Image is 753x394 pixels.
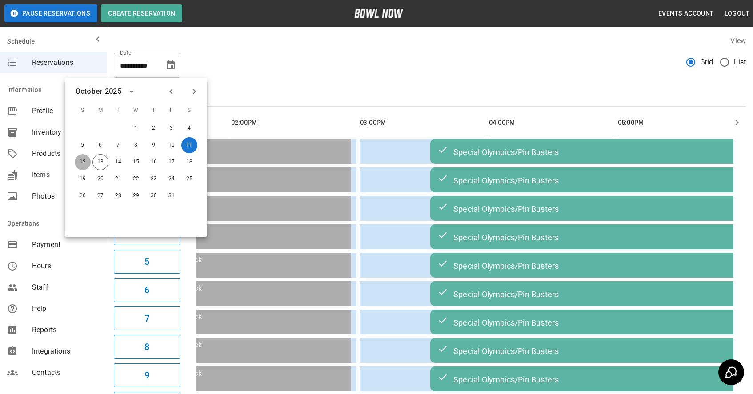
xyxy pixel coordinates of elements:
img: logo [354,9,403,18]
span: T [146,102,162,119]
h6: 8 [144,340,149,354]
button: Oct 18, 2025 [181,154,197,170]
button: Next month [187,84,202,99]
div: Special Olympics/Pin Busters [437,175,744,185]
button: Oct 23, 2025 [146,171,162,187]
div: Special Olympics/Pin Busters [437,203,744,214]
button: Oct 6, 2025 [92,137,108,153]
button: 6 [114,278,180,302]
button: Oct 16, 2025 [146,154,162,170]
h6: 6 [144,283,149,297]
span: Reports [32,325,100,335]
span: Grid [700,57,713,68]
span: Integrations [32,346,100,357]
label: View [730,36,746,45]
button: Oct 26, 2025 [75,188,91,204]
span: Help [32,303,100,314]
span: T [110,102,126,119]
div: 2025 [105,86,121,97]
div: Special Olympics/Pin Busters [437,345,744,356]
span: Staff [32,282,100,293]
button: Oct 31, 2025 [164,188,180,204]
span: Hours [32,261,100,271]
button: Choose date, selected date is Oct 11, 2025 [162,56,180,74]
button: Oct 27, 2025 [92,188,108,204]
div: Special Olympics/Pin Busters [437,317,744,327]
button: Oct 13, 2025 [92,154,108,170]
span: Reservations [32,57,100,68]
button: Oct 29, 2025 [128,188,144,204]
span: Items [32,170,100,180]
h6: 5 [144,255,149,269]
button: Oct 22, 2025 [128,171,144,187]
button: Oct 7, 2025 [110,137,126,153]
span: Products [32,148,100,159]
div: Special Olympics/Pin Busters [437,374,744,384]
button: 5 [114,250,180,274]
button: Oct 5, 2025 [75,137,91,153]
div: Special Olympics/Pin Busters [437,288,744,299]
button: Pause Reservations [4,4,97,22]
button: Oct 3, 2025 [164,120,180,136]
div: Special Olympics/Pin Busters [437,146,744,157]
button: Oct 30, 2025 [146,188,162,204]
span: List [734,57,746,68]
span: S [75,102,91,119]
button: Oct 11, 2025 [181,137,197,153]
button: Create Reservation [101,4,182,22]
button: Oct 14, 2025 [110,154,126,170]
div: Special Olympics/Pin Busters [437,231,744,242]
span: S [181,102,197,119]
button: Oct 9, 2025 [146,137,162,153]
h6: 7 [144,311,149,326]
button: Oct 8, 2025 [128,137,144,153]
button: Previous month [164,84,179,99]
span: Payment [32,239,100,250]
span: W [128,102,144,119]
button: calendar view is open, switch to year view [124,84,139,99]
button: Oct 4, 2025 [181,120,197,136]
button: Logout [721,5,753,22]
button: Oct 20, 2025 [92,171,108,187]
button: Oct 19, 2025 [75,171,91,187]
button: Oct 12, 2025 [75,154,91,170]
button: Oct 25, 2025 [181,171,197,187]
button: 9 [114,363,180,387]
button: Oct 2, 2025 [146,120,162,136]
button: Oct 28, 2025 [110,188,126,204]
div: October [76,86,102,97]
span: M [92,102,108,119]
button: 8 [114,335,180,359]
div: inventory tabs [114,85,746,106]
button: Oct 1, 2025 [128,120,144,136]
span: Profile [32,106,100,116]
span: Photos [32,191,100,202]
button: Oct 10, 2025 [164,137,180,153]
button: Oct 15, 2025 [128,154,144,170]
button: Oct 17, 2025 [164,154,180,170]
button: 7 [114,306,180,330]
span: F [164,102,180,119]
div: Special Olympics/Pin Busters [437,260,744,271]
button: Oct 21, 2025 [110,171,126,187]
span: Inventory [32,127,100,138]
span: Contacts [32,367,100,378]
button: Oct 24, 2025 [164,171,180,187]
button: Events Account [655,5,717,22]
h6: 9 [144,368,149,382]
